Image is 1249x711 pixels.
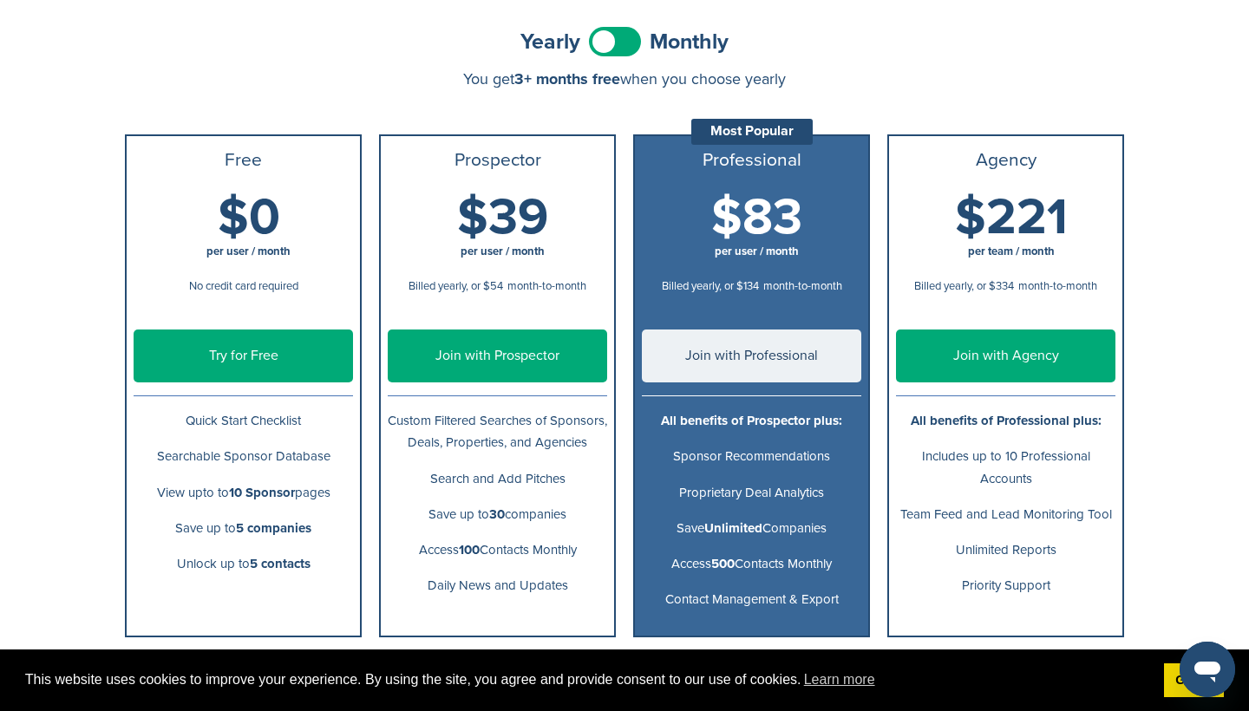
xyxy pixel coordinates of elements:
[1180,642,1235,697] iframe: Pulsante per aprire la finestra di messaggistica
[229,485,295,500] b: 10 Sponsor
[25,667,1150,693] span: This website uses cookies to improve your experience. By using the site, you agree and provide co...
[134,553,353,575] p: Unlock up to
[489,506,505,522] b: 30
[661,413,842,428] b: All benefits of Prospector plus:
[507,279,586,293] span: month-to-month
[642,329,861,382] a: Join with Professional
[896,446,1115,489] p: Includes up to 10 Professional Accounts
[189,279,298,293] span: No credit card required
[691,119,813,145] div: Most Popular
[704,520,762,536] b: Unlimited
[206,245,291,258] span: per user / month
[520,31,580,53] span: Yearly
[218,187,280,248] span: $0
[642,553,861,575] p: Access Contacts Monthly
[650,31,729,53] span: Monthly
[388,410,607,453] p: Custom Filtered Searches of Sponsors, Deals, Properties, and Agencies
[134,446,353,467] p: Searchable Sponsor Database
[955,187,1068,248] span: $221
[388,575,607,597] p: Daily News and Updates
[1164,663,1224,698] a: dismiss cookie message
[514,69,620,88] span: 3+ months free
[236,520,311,536] b: 5 companies
[896,575,1115,597] p: Priority Support
[896,504,1115,525] p: Team Feed and Lead Monitoring Tool
[711,187,802,248] span: $83
[388,539,607,561] p: Access Contacts Monthly
[911,413,1102,428] b: All benefits of Professional plus:
[896,150,1115,171] h3: Agency
[662,279,759,293] span: Billed yearly, or $134
[134,410,353,432] p: Quick Start Checklist
[715,245,799,258] span: per user / month
[388,150,607,171] h3: Prospector
[388,504,607,525] p: Save up to companies
[461,245,545,258] span: per user / month
[459,542,480,558] b: 100
[134,150,353,171] h3: Free
[896,539,1115,561] p: Unlimited Reports
[896,329,1115,382] a: Join with Agency
[642,446,861,467] p: Sponsor Recommendations
[801,667,878,693] a: learn more about cookies
[388,468,607,490] p: Search and Add Pitches
[134,329,353,382] a: Try for Free
[134,482,353,504] p: View upto to pages
[642,518,861,539] p: Save Companies
[642,482,861,504] p: Proprietary Deal Analytics
[763,279,842,293] span: month-to-month
[409,279,503,293] span: Billed yearly, or $54
[1018,279,1097,293] span: month-to-month
[457,187,548,248] span: $39
[711,556,735,571] b: 500
[134,518,353,539] p: Save up to
[968,245,1055,258] span: per team / month
[642,150,861,171] h3: Professional
[388,329,607,382] a: Join with Prospector
[642,589,861,610] p: Contact Management & Export
[125,70,1124,88] div: You get when you choose yearly
[914,279,1014,293] span: Billed yearly, or $334
[250,556,311,571] b: 5 contacts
